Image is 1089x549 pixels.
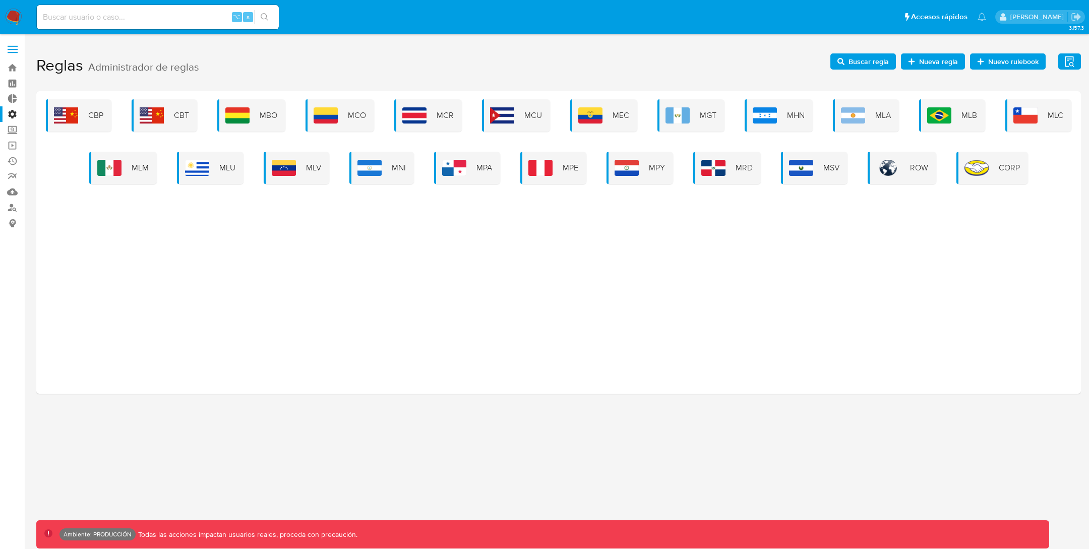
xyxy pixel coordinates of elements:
[254,10,275,24] button: search-icon
[136,530,357,539] p: Todas las acciones impactan usuarios reales, proceda con precaución.
[37,11,279,24] input: Buscar usuario o caso...
[233,12,240,22] span: ⌥
[978,13,986,21] a: Notificaciones
[64,532,132,536] p: Ambiente: PRODUCCIÓN
[911,12,967,22] span: Accesos rápidos
[1071,12,1081,22] a: Salir
[1010,12,1067,22] p: stella.andriano@mercadolibre.com
[247,12,250,22] span: s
